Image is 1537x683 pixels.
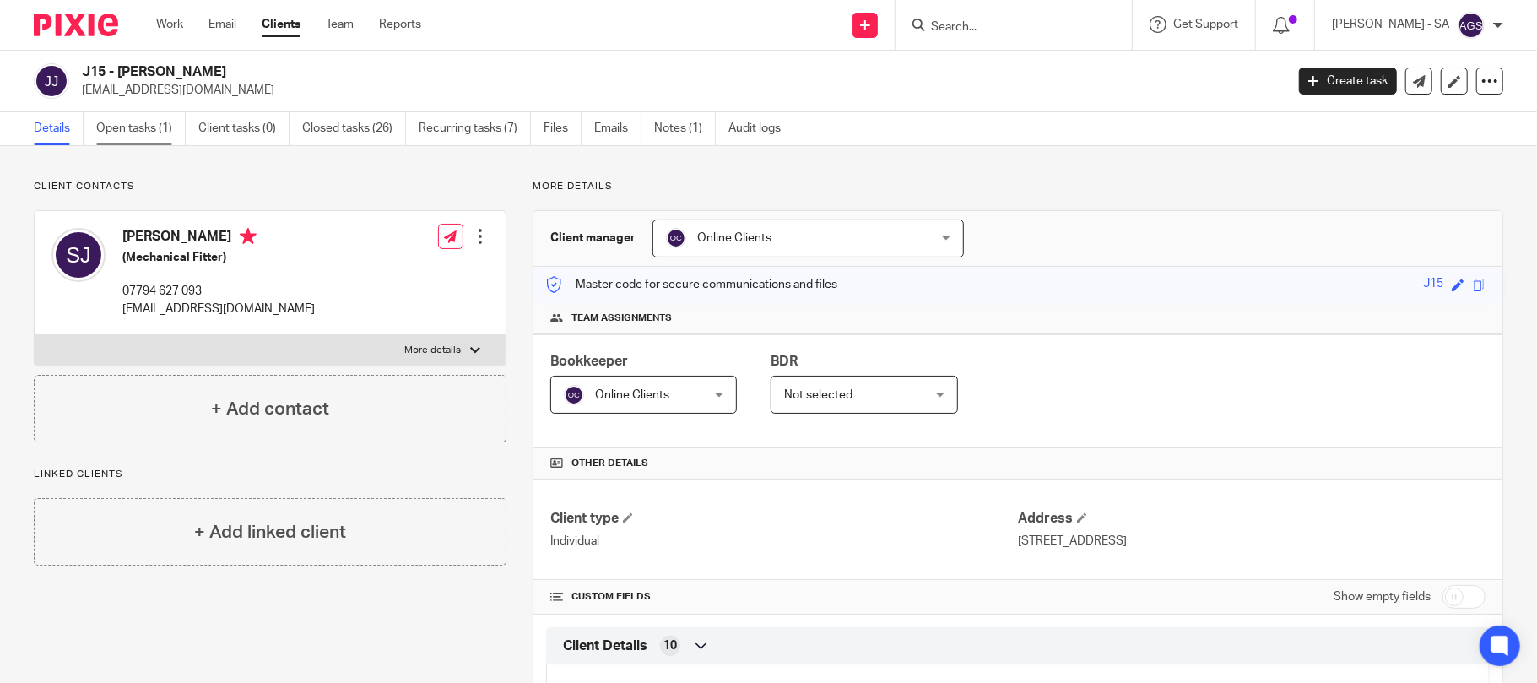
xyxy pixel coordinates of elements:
[122,301,315,317] p: [EMAIL_ADDRESS][DOMAIN_NAME]
[929,20,1081,35] input: Search
[1018,510,1486,528] h4: Address
[533,180,1503,193] p: More details
[198,112,290,145] a: Client tasks (0)
[302,112,406,145] a: Closed tasks (26)
[96,112,186,145] a: Open tasks (1)
[784,389,852,401] span: Not selected
[563,637,647,655] span: Client Details
[771,355,798,368] span: BDR
[34,180,506,193] p: Client contacts
[1423,275,1443,295] div: J15
[34,63,69,99] img: svg%3E
[571,457,648,470] span: Other details
[728,112,793,145] a: Audit logs
[194,519,346,545] h4: + Add linked client
[550,590,1018,604] h4: CUSTOM FIELDS
[156,16,183,33] a: Work
[544,112,582,145] a: Files
[564,385,584,405] img: svg%3E
[82,82,1274,99] p: [EMAIL_ADDRESS][DOMAIN_NAME]
[34,468,506,481] p: Linked clients
[1458,12,1485,39] img: svg%3E
[697,232,771,244] span: Online Clients
[34,14,118,36] img: Pixie
[550,230,636,247] h3: Client manager
[122,283,315,300] p: 07794 627 093
[208,16,236,33] a: Email
[122,228,315,249] h4: [PERSON_NAME]
[211,396,329,422] h4: + Add contact
[1334,588,1431,605] label: Show empty fields
[594,112,641,145] a: Emails
[550,533,1018,550] p: Individual
[550,355,628,368] span: Bookkeeper
[1173,19,1238,30] span: Get Support
[122,249,315,266] h5: (Mechanical Fitter)
[571,312,672,325] span: Team assignments
[1299,68,1397,95] a: Create task
[546,276,837,293] p: Master code for secure communications and files
[51,228,106,282] img: svg%3E
[262,16,300,33] a: Clients
[1018,533,1486,550] p: [STREET_ADDRESS]
[666,228,686,248] img: svg%3E
[654,112,716,145] a: Notes (1)
[419,112,531,145] a: Recurring tasks (7)
[405,344,462,357] p: More details
[1332,16,1449,33] p: [PERSON_NAME] - SA
[595,389,669,401] span: Online Clients
[34,112,84,145] a: Details
[82,63,1036,81] h2: J15 - [PERSON_NAME]
[550,510,1018,528] h4: Client type
[240,228,257,245] i: Primary
[663,637,677,654] span: 10
[379,16,421,33] a: Reports
[326,16,354,33] a: Team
